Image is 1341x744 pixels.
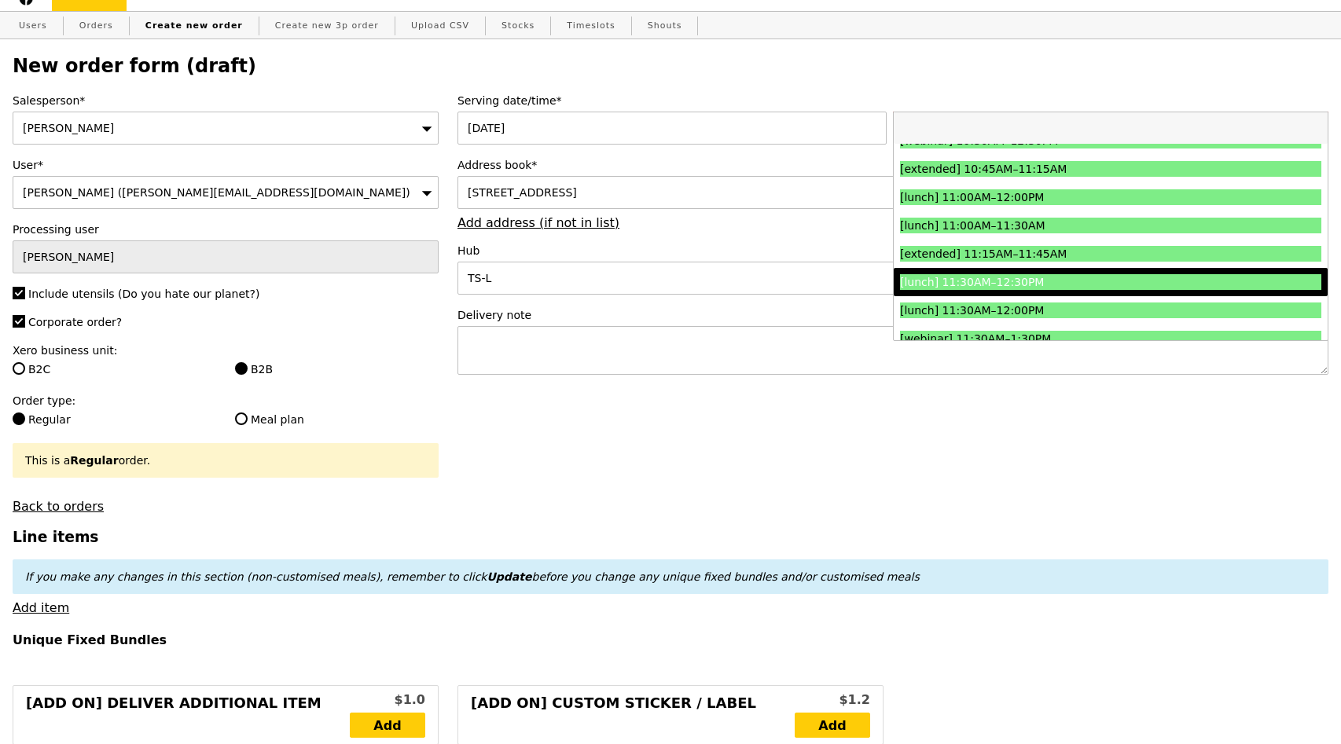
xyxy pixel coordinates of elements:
a: Add address (if not in list) [457,215,619,230]
label: B2C [13,361,216,377]
label: Meal plan [235,412,439,427]
div: [lunch] 11:00AM–11:30AM [900,218,1216,233]
div: This is a order. [25,453,426,468]
input: B2C [13,362,25,375]
label: Order type: [13,393,439,409]
div: $1.0 [350,691,425,709]
label: Address book* [457,157,1328,173]
h4: Unique Fixed Bundles [13,632,1328,647]
div: [extended] 11:15AM–11:45AM [900,246,1216,262]
label: Delivery note [457,307,1328,323]
a: Create new order [139,12,249,40]
div: [Add on] Deliver Additional Item [26,692,350,738]
div: $1.2 [795,691,870,709]
h2: New order form (draft) [13,55,1328,77]
a: Timeslots [560,12,621,40]
a: Stocks [495,12,541,40]
a: Create new 3p order [269,12,385,40]
a: Add item [13,600,69,615]
h3: Line items [13,529,1328,545]
span: [STREET_ADDRESS] [468,186,577,199]
div: [lunch] 11:30AM–12:30PM [900,274,1216,290]
input: Regular [13,412,25,425]
a: Add [795,713,870,738]
em: If you make any changes in this section (non-customised meals), remember to click before you chan... [25,570,920,583]
input: B2B [235,362,248,375]
input: Meal plan [235,412,248,425]
a: Users [13,12,53,40]
label: B2B [235,361,439,377]
label: Hub [457,243,1328,258]
a: Back to orders [13,499,104,514]
div: [extended] 10:45AM–11:15AM [900,161,1216,177]
a: Add [350,713,425,738]
label: Xero business unit: [13,343,439,358]
label: User* [13,157,439,173]
span: TS-L [468,272,491,284]
div: [lunch] 11:00AM–12:00PM [900,189,1216,205]
div: [lunch] 11:30AM–12:00PM [900,302,1216,318]
a: Upload CSV [405,12,476,40]
input: Serving date [457,112,887,145]
a: Shouts [641,12,689,40]
span: [PERSON_NAME] [23,122,114,134]
div: [webinar] 11:30AM–1:30PM [900,331,1216,346]
label: Serving date/time* [457,93,1328,108]
a: Orders [73,12,119,40]
b: Update [487,570,531,583]
span: [PERSON_NAME] ([PERSON_NAME][EMAIL_ADDRESS][DOMAIN_NAME]) [23,186,410,199]
label: Processing user [13,222,439,237]
input: Include utensils (Do you hate our planet?) [13,287,25,299]
label: Salesperson* [13,93,439,108]
label: Regular [13,412,216,427]
span: Corporate order? [28,316,122,328]
div: [Add on] Custom Sticker / Label [471,692,795,738]
input: Corporate order? [13,315,25,328]
span: Include utensils (Do you hate our planet?) [28,288,259,300]
b: Regular [70,454,118,467]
